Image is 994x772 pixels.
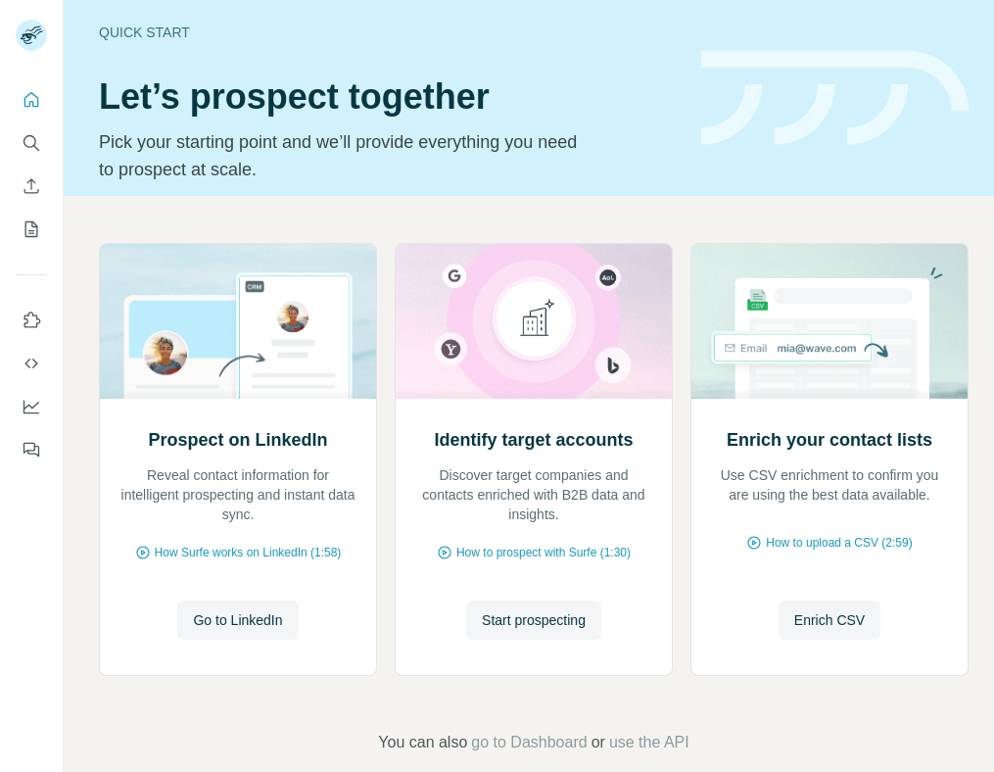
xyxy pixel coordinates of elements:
span: How to prospect with Surfe (1:30) [456,544,631,561]
button: Feedback [16,432,47,467]
img: Prospect on LinkedIn [99,244,377,399]
button: Use Surfe on LinkedIn [16,303,47,338]
button: use the API [609,731,689,754]
span: How Surfe works on LinkedIn (1:58) [155,544,342,561]
div: Quick start [99,23,678,42]
h2: Identify target accounts [434,426,633,454]
button: Search [16,125,47,161]
span: Start prospecting [482,610,586,630]
button: Use Surfe API [16,346,47,381]
p: Reveal contact information for intelligent prospecting and instant data sync. [119,465,356,524]
img: Enrich your contact lists [690,244,969,399]
p: Pick your starting point and we’ll provide everything you need to prospect at scale. [99,128,590,183]
span: or [592,731,605,754]
img: banner [701,51,969,146]
h2: Prospect on LinkedIn [148,426,327,454]
span: How to upload a CSV (2:59) [766,534,912,552]
button: Enrich CSV [16,169,47,204]
span: You can also [378,731,467,754]
button: Quick start [16,82,47,118]
button: Dashboard [16,389,47,424]
button: My lists [16,212,47,247]
h1: Let’s prospect together [99,77,678,117]
p: Use CSV enrichment to confirm you are using the best data available. [711,465,948,505]
p: Discover target companies and contacts enriched with B2B data and insights. [415,465,652,524]
button: Enrich CSV [779,601,880,640]
button: Start prospecting [466,601,601,640]
span: Enrich CSV [794,610,865,630]
span: Go to LinkedIn [193,610,282,630]
img: Identify target accounts [395,244,673,399]
button: go to Dashboard [471,731,587,754]
button: Go to LinkedIn [177,601,298,640]
h2: Enrich your contact lists [727,426,932,454]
